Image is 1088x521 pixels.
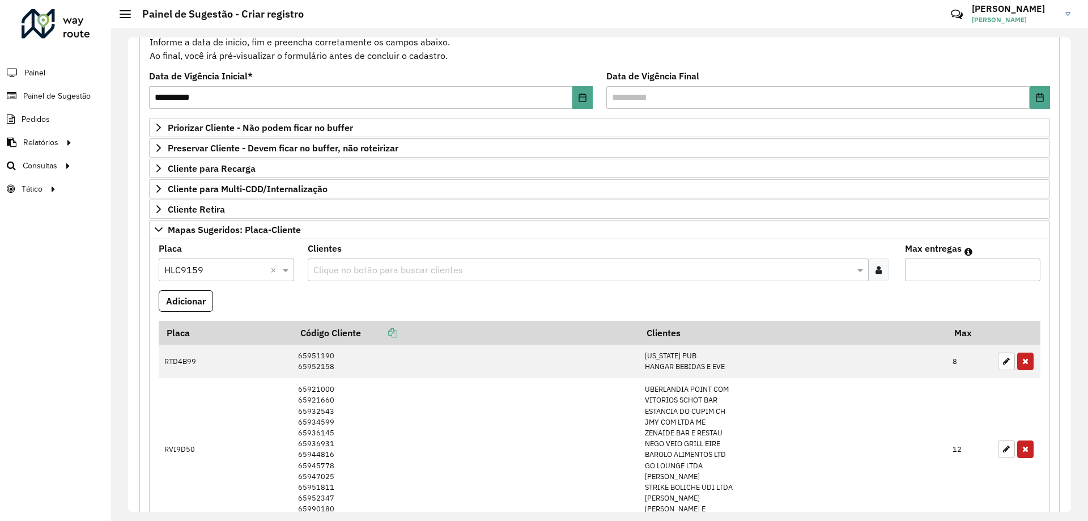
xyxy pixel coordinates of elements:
[292,378,639,520] td: 65921000 65921660 65932543 65934599 65936145 65936931 65944816 65945778 65947025 65951811 6595234...
[22,183,42,195] span: Tático
[149,159,1050,178] a: Cliente para Recarga
[972,3,1057,14] h3: [PERSON_NAME]
[149,200,1050,219] a: Cliente Retira
[168,143,398,153] span: Preservar Cliente - Devem ficar no buffer, não roteirizar
[23,160,57,172] span: Consultas
[24,67,45,79] span: Painel
[947,345,992,378] td: 8
[639,321,947,345] th: Clientes
[572,86,593,109] button: Choose Date
[168,184,328,193] span: Cliente para Multi-CDD/Internalização
[270,263,280,277] span: Clear all
[639,345,947,378] td: [US_STATE] PUB HANGAR BEBIDAS E EVE
[149,118,1050,137] a: Priorizar Cliente - Não podem ficar no buffer
[149,21,1050,63] div: Informe a data de inicio, fim e preencha corretamente os campos abaixo. Ao final, você irá pré-vi...
[361,327,397,338] a: Copiar
[1030,86,1050,109] button: Choose Date
[947,321,992,345] th: Max
[159,321,292,345] th: Placa
[23,137,58,149] span: Relatórios
[168,164,256,173] span: Cliente para Recarga
[168,205,225,214] span: Cliente Retira
[606,69,699,83] label: Data de Vigência Final
[947,378,992,520] td: 12
[159,242,182,255] label: Placa
[168,123,353,132] span: Priorizar Cliente - Não podem ficar no buffer
[22,113,50,125] span: Pedidos
[308,242,342,255] label: Clientes
[149,138,1050,158] a: Preservar Cliente - Devem ficar no buffer, não roteirizar
[159,290,213,312] button: Adicionar
[639,378,947,520] td: UBERLANDIA POINT COM VITORIOS SCHOT BAR ESTANCIA DO CUPIM CH JMY COM LTDA ME ZENAIDE BAR E RESTAU...
[149,220,1050,239] a: Mapas Sugeridos: Placa-Cliente
[131,8,304,20] h2: Painel de Sugestão - Criar registro
[292,345,639,378] td: 65951190 65952158
[149,179,1050,198] a: Cliente para Multi-CDD/Internalização
[945,2,969,27] a: Contato Rápido
[292,321,639,345] th: Código Cliente
[23,90,91,102] span: Painel de Sugestão
[159,345,292,378] td: RTD4B99
[149,69,253,83] label: Data de Vigência Inicial
[972,15,1057,25] span: [PERSON_NAME]
[159,378,292,520] td: RVI9D50
[168,225,301,234] span: Mapas Sugeridos: Placa-Cliente
[964,247,972,256] em: Máximo de clientes que serão colocados na mesma rota com os clientes informados
[905,242,962,255] label: Max entregas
